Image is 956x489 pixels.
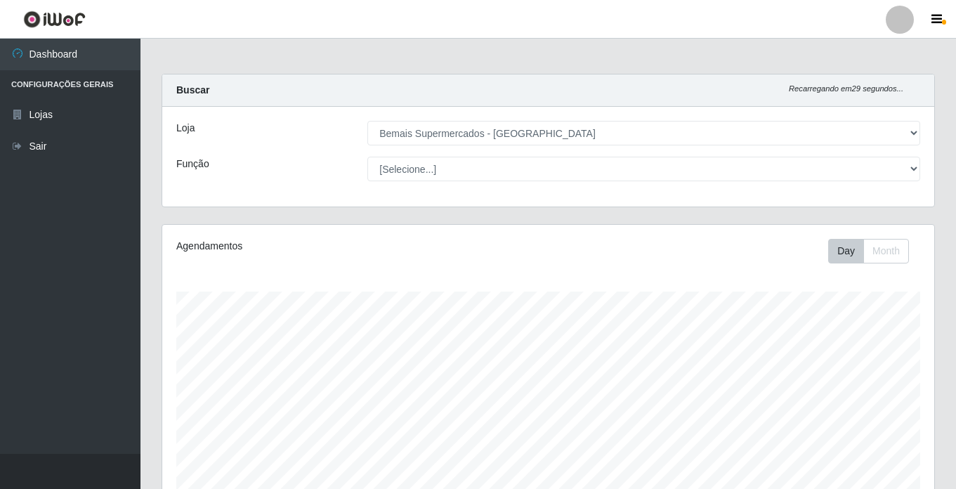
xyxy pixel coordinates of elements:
[176,239,474,254] div: Agendamentos
[176,121,195,136] label: Loja
[828,239,920,263] div: Toolbar with button groups
[23,11,86,28] img: CoreUI Logo
[828,239,864,263] button: Day
[176,157,209,171] label: Função
[176,84,209,96] strong: Buscar
[828,239,909,263] div: First group
[789,84,903,93] i: Recarregando em 29 segundos...
[863,239,909,263] button: Month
